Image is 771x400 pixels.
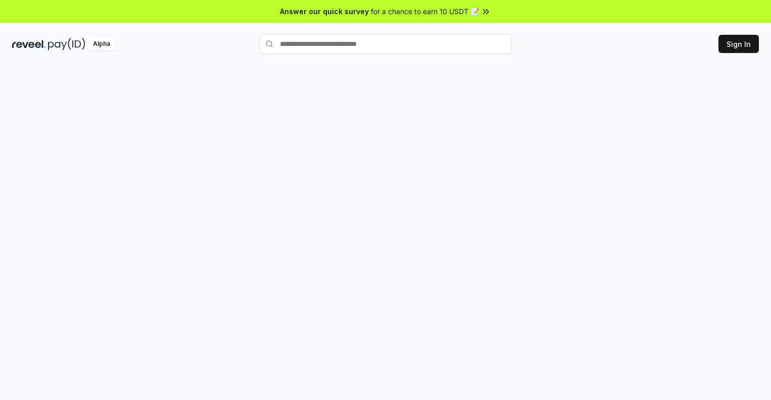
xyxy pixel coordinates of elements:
[280,6,369,17] span: Answer our quick survey
[718,35,759,53] button: Sign In
[87,38,116,50] div: Alpha
[48,38,85,50] img: pay_id
[12,38,46,50] img: reveel_dark
[371,6,479,17] span: for a chance to earn 10 USDT 📝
